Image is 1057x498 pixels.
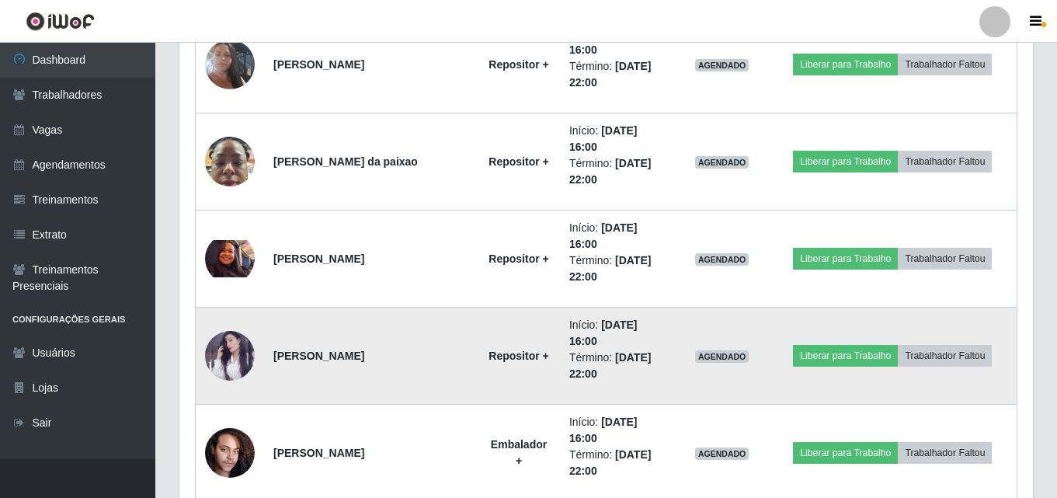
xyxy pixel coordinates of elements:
[793,248,898,270] button: Liberar para Trabalho
[569,123,666,155] li: Início:
[695,350,749,363] span: AGENDADO
[569,124,638,153] time: [DATE] 16:00
[273,447,364,459] strong: [PERSON_NAME]
[898,54,992,75] button: Trabalhador Faltou
[695,448,749,460] span: AGENDADO
[273,252,364,265] strong: [PERSON_NAME]
[569,221,638,250] time: [DATE] 16:00
[205,128,255,194] img: 1752580683628.jpeg
[569,252,666,285] li: Término:
[273,58,364,71] strong: [PERSON_NAME]
[695,59,749,71] span: AGENDADO
[273,155,418,168] strong: [PERSON_NAME] da paixao
[793,442,898,464] button: Liberar para Trabalho
[898,248,992,270] button: Trabalhador Faltou
[205,20,255,109] img: 1750278821338.jpeg
[489,252,548,265] strong: Repositor +
[898,345,992,367] button: Trabalhador Faltou
[491,438,547,467] strong: Embalador +
[205,240,255,277] img: 1756663906828.jpeg
[898,151,992,172] button: Trabalhador Faltou
[489,58,548,71] strong: Repositor +
[793,54,898,75] button: Liberar para Trabalho
[695,253,749,266] span: AGENDADO
[273,350,364,362] strong: [PERSON_NAME]
[569,414,666,447] li: Início:
[569,220,666,252] li: Início:
[569,317,666,350] li: Início:
[569,58,666,91] li: Término:
[898,442,992,464] button: Trabalhador Faltou
[569,416,638,444] time: [DATE] 16:00
[569,350,666,382] li: Término:
[569,447,666,479] li: Término:
[205,331,255,381] img: 1757034953897.jpeg
[569,155,666,188] li: Término:
[793,345,898,367] button: Liberar para Trabalho
[489,155,548,168] strong: Repositor +
[205,420,255,486] img: 1753013551343.jpeg
[26,12,95,31] img: CoreUI Logo
[569,319,638,347] time: [DATE] 16:00
[489,350,548,362] strong: Repositor +
[695,156,749,169] span: AGENDADO
[793,151,898,172] button: Liberar para Trabalho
